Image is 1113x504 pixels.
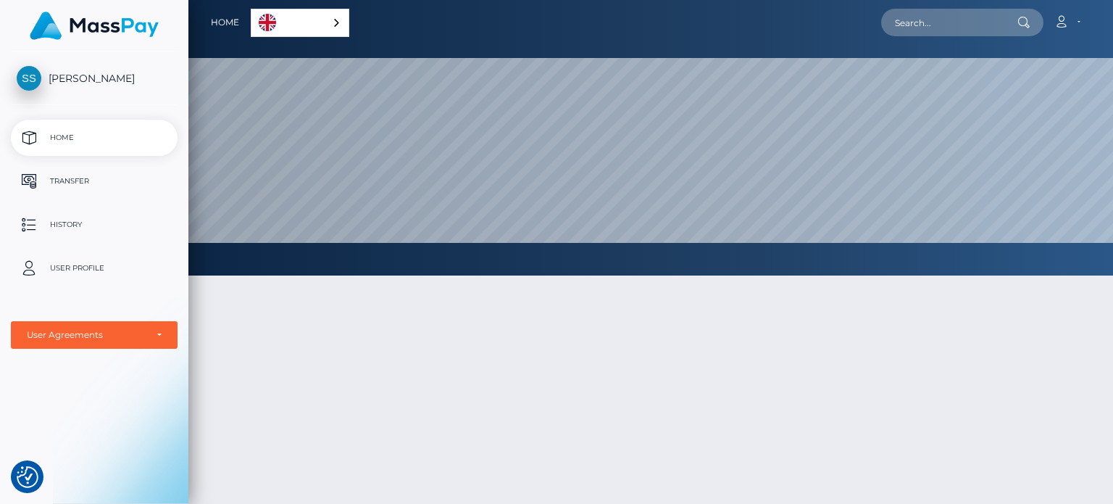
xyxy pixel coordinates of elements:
img: MassPay [30,12,159,40]
aside: Language selected: English [251,9,349,37]
a: Home [11,120,178,156]
img: Revisit consent button [17,466,38,488]
div: User Agreements [27,329,146,341]
a: User Profile [11,250,178,286]
p: Home [17,127,172,149]
p: Transfer [17,170,172,192]
button: User Agreements [11,321,178,349]
p: User Profile [17,257,172,279]
a: History [11,207,178,243]
a: Home [211,7,239,38]
button: Consent Preferences [17,466,38,488]
a: Transfer [11,163,178,199]
div: Language [251,9,349,37]
a: English [251,9,349,36]
p: History [17,214,172,236]
input: Search... [881,9,1017,36]
span: [PERSON_NAME] [11,72,178,85]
